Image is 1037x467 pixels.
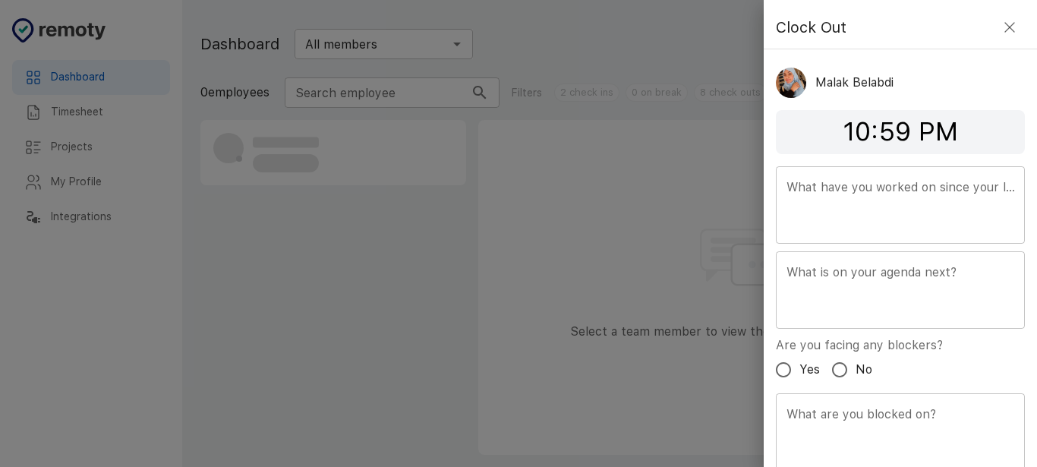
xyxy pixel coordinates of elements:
p: Malak Belabdi [815,74,894,92]
img: 7142927655937_674fb81d866afa1832cf_512.jpg [776,68,806,98]
label: Are you facing any blockers? [776,336,943,354]
span: No [856,361,872,379]
span: Yes [799,361,820,379]
h4: Clock Out [776,15,846,39]
h4: 10:59 PM [776,116,1025,148]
